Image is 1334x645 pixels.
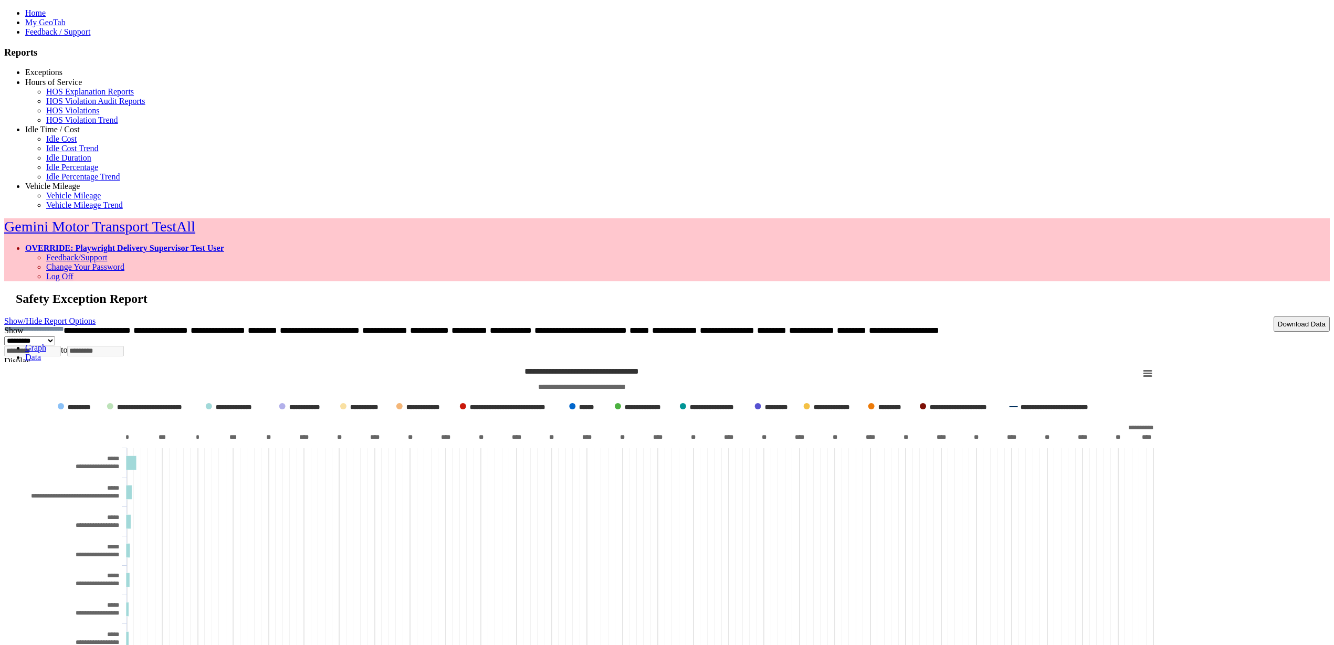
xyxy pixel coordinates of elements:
a: Gemini Motor Transport TestAll [4,218,195,235]
a: Critical Engine Events [46,77,122,86]
a: Log Off [46,272,73,281]
a: Vehicle Mileage [46,191,101,200]
a: Exceptions [25,68,62,77]
a: Feedback/Support [46,253,107,262]
h2: Safety Exception Report [16,292,1330,306]
a: Hours of Service [25,78,82,87]
label: Display [4,356,30,365]
a: Graph [25,343,46,352]
a: Idle Percentage Trend [46,172,120,181]
a: Feedback / Support [25,27,90,36]
a: Idle Percentage [46,163,98,172]
label: Show [4,326,23,335]
a: HOS Violations [46,106,99,115]
a: Idle Cost Trend [46,144,99,153]
a: HOS Violation Trend [46,115,118,124]
a: Vehicle Mileage [25,182,80,191]
h3: Reports [4,47,1330,58]
a: My GeoTab [25,18,66,27]
a: OVERRIDE: Playwright Delivery Supervisor Test User [25,244,224,252]
a: Idle Duration [46,153,91,162]
a: Home [25,8,46,17]
a: Idle Time / Cost [25,125,80,134]
a: HOS Violation Audit Reports [46,97,145,105]
a: Data [25,353,41,362]
a: Show/Hide Report Options [4,314,96,328]
button: Download Data [1274,316,1330,332]
a: Change Your Password [46,262,124,271]
a: Idle Cost [46,134,77,143]
span: to [61,345,67,354]
a: HOS Explanation Reports [46,87,134,96]
a: Vehicle Mileage Trend [46,200,123,209]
